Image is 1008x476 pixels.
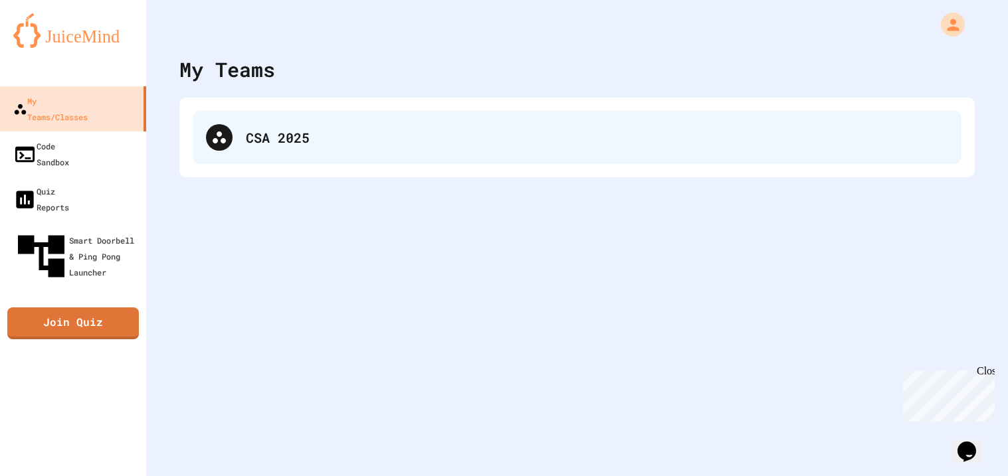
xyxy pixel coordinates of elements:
img: logo-orange.svg [13,13,133,48]
div: My Teams [179,54,275,84]
iframe: chat widget [898,365,995,422]
div: My Account [927,9,968,40]
div: Code Sandbox [13,138,69,170]
div: Smart Doorbell & Ping Pong Launcher [13,228,141,284]
div: CSA 2025 [246,127,948,147]
iframe: chat widget [952,423,995,463]
div: Chat with us now!Close [5,5,92,84]
div: CSA 2025 [193,111,961,164]
div: Quiz Reports [13,183,69,215]
div: My Teams/Classes [13,93,88,125]
a: Join Quiz [7,307,139,339]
